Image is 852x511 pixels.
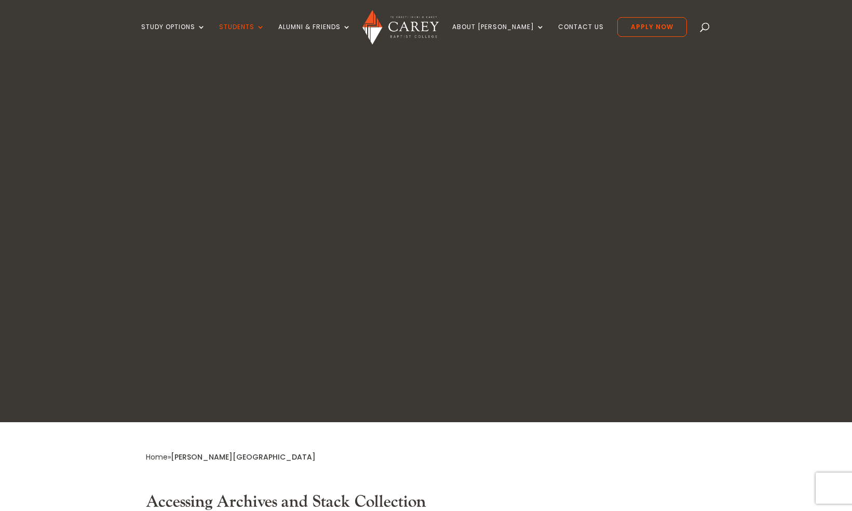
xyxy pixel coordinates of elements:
span: » [146,452,316,462]
a: Apply Now [617,17,687,37]
img: Carey Baptist College [362,10,439,45]
a: Study Options [141,23,206,48]
a: Home [146,452,168,462]
a: Students [219,23,265,48]
a: About [PERSON_NAME] [452,23,545,48]
span: [PERSON_NAME][GEOGRAPHIC_DATA] [171,452,316,462]
a: Alumni & Friends [278,23,351,48]
a: Contact Us [558,23,604,48]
